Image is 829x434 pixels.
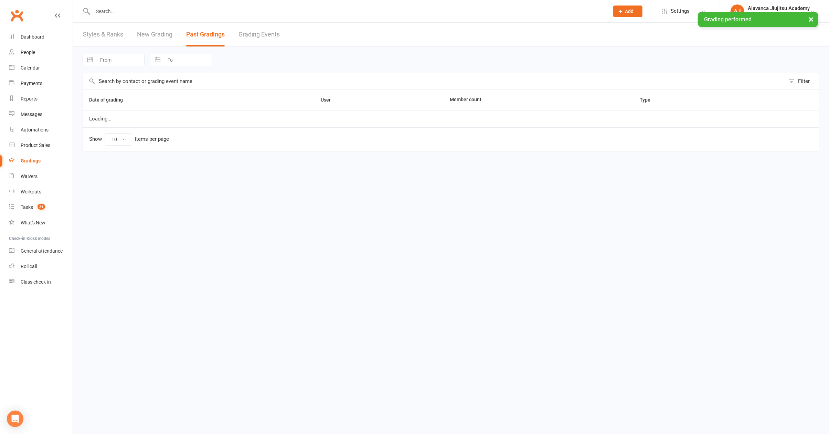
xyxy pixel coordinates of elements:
button: Filter [785,73,819,89]
div: Tasks [21,204,33,210]
div: Show [89,133,169,146]
button: Date of grading [89,96,130,104]
a: Gradings [9,153,73,169]
a: General attendance kiosk mode [9,243,73,259]
input: Search by contact or grading event name [83,73,785,89]
a: Waivers [9,169,73,184]
a: Roll call [9,259,73,274]
a: Styles & Ranks [83,23,123,46]
a: What's New [9,215,73,231]
div: Messages [21,112,42,117]
div: General attendance [21,248,63,254]
div: Alavanca Jiujitsu Academy [748,5,810,11]
div: Reports [21,96,38,102]
div: Workouts [21,189,41,194]
span: 24 [38,204,45,210]
a: Class kiosk mode [9,274,73,290]
div: AJ [731,4,744,18]
button: User [321,96,338,104]
div: Product Sales [21,142,50,148]
div: Payments [21,81,42,86]
a: Reports [9,91,73,107]
a: Clubworx [8,7,25,24]
div: Class check-in [21,279,51,285]
th: Member count [444,89,634,110]
a: People [9,45,73,60]
a: Payments [9,76,73,91]
input: To [164,54,212,66]
span: Settings [671,3,690,19]
input: From [96,54,144,66]
a: Calendar [9,60,73,76]
div: Gradings [21,158,41,163]
div: Open Intercom Messenger [7,411,23,427]
a: Automations [9,122,73,138]
a: Tasks 24 [9,200,73,215]
div: Filter [798,77,810,85]
a: Grading Events [238,23,280,46]
div: What's New [21,220,45,225]
a: Past Gradings [186,23,225,46]
div: Calendar [21,65,40,71]
span: User [321,97,338,103]
div: Dashboard [21,34,44,40]
div: People [21,50,35,55]
button: Add [613,6,642,17]
button: Type [640,96,658,104]
div: Alavanca Jiujitsu Academy [748,11,810,18]
a: Messages [9,107,73,122]
a: New Grading [137,23,172,46]
input: Search... [91,7,604,16]
span: Type [640,97,658,103]
a: Product Sales [9,138,73,153]
a: Dashboard [9,29,73,45]
a: Workouts [9,184,73,200]
div: Waivers [21,173,38,179]
div: items per page [135,136,169,142]
span: Date of grading [89,97,130,103]
td: Loading... [83,110,819,127]
span: Add [625,9,634,14]
div: Automations [21,127,49,133]
div: Grading performed. [698,12,818,27]
button: × [805,12,817,27]
div: Roll call [21,264,37,269]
